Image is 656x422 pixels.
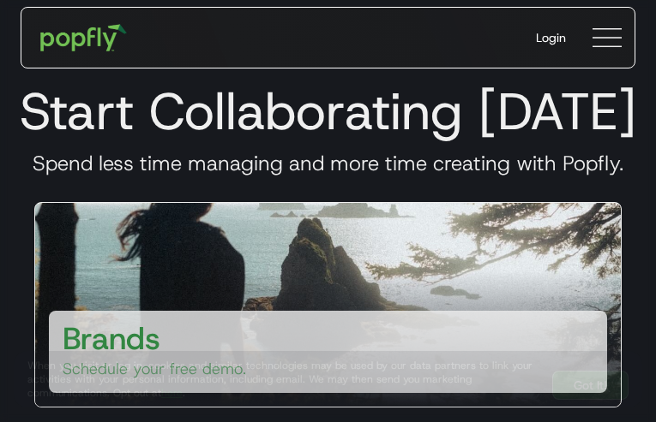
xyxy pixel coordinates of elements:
h3: Spend less time managing and more time creating with Popfly. [14,151,642,176]
div: Login [536,29,566,46]
h3: Brands [63,318,160,359]
div: When you visit or log in, cookies and similar technologies may be used by our data partners to li... [27,359,539,400]
a: here [161,386,183,400]
h1: Start Collaborating [DATE] [14,80,642,142]
a: home [28,12,139,63]
a: Login [522,15,580,60]
a: Got It! [552,371,629,400]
